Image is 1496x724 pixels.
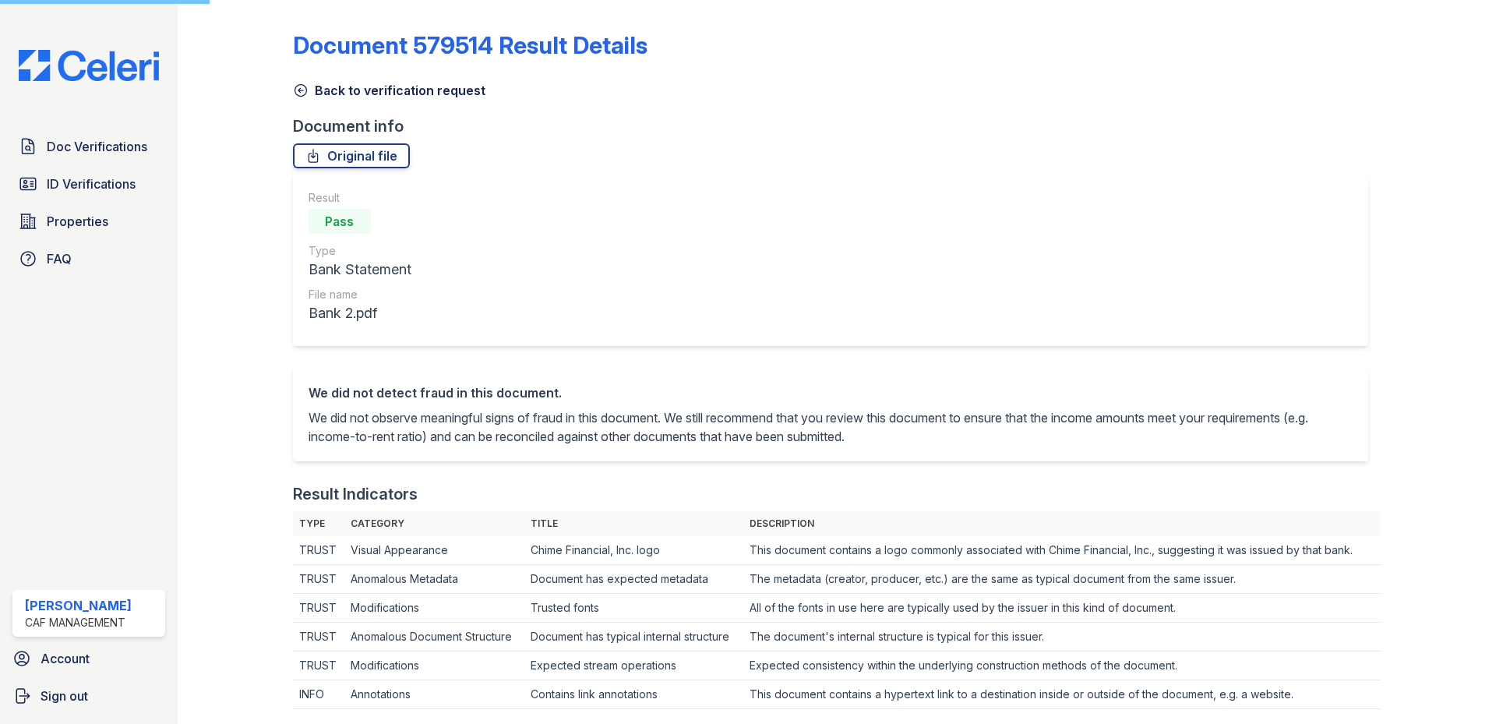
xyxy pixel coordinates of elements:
[12,243,165,274] a: FAQ
[309,209,371,234] div: Pass
[293,536,344,565] td: TRUST
[344,565,524,594] td: Anomalous Metadata
[47,212,108,231] span: Properties
[309,243,411,259] div: Type
[524,652,743,680] td: Expected stream operations
[524,511,743,536] th: Title
[25,596,132,615] div: [PERSON_NAME]
[524,594,743,623] td: Trusted fonts
[743,623,1381,652] td: The document's internal structure is typical for this issuer.
[293,115,1381,137] div: Document info
[743,565,1381,594] td: The metadata (creator, producer, etc.) are the same as typical document from the same issuer.
[12,206,165,237] a: Properties
[743,511,1381,536] th: Description
[743,652,1381,680] td: Expected consistency within the underlying construction methods of the document.
[293,511,344,536] th: Type
[309,190,411,206] div: Result
[293,565,344,594] td: TRUST
[1431,662,1480,708] iframe: chat widget
[524,680,743,709] td: Contains link annotations
[293,680,344,709] td: INFO
[41,649,90,668] span: Account
[743,536,1381,565] td: This document contains a logo commonly associated with Chime Financial, Inc., suggesting it was i...
[293,594,344,623] td: TRUST
[309,383,1353,402] div: We did not detect fraud in this document.
[344,652,524,680] td: Modifications
[293,483,418,505] div: Result Indicators
[344,680,524,709] td: Annotations
[293,623,344,652] td: TRUST
[524,536,743,565] td: Chime Financial, Inc. logo
[12,168,165,200] a: ID Verifications
[6,643,171,674] a: Account
[47,175,136,193] span: ID Verifications
[309,259,411,281] div: Bank Statement
[293,143,410,168] a: Original file
[293,652,344,680] td: TRUST
[47,137,147,156] span: Doc Verifications
[743,594,1381,623] td: All of the fonts in use here are typically used by the issuer in this kind of document.
[6,50,171,81] img: CE_Logo_Blue-a8612792a0a2168367f1c8372b55b34899dd931a85d93a1a3d3e32e68fde9ad4.png
[309,408,1353,446] p: We did not observe meaningful signs of fraud in this document. We still recommend that you review...
[344,536,524,565] td: Visual Appearance
[25,615,132,630] div: CAF Management
[41,687,88,705] span: Sign out
[293,31,647,59] a: Document 579514 Result Details
[344,623,524,652] td: Anomalous Document Structure
[293,81,485,100] a: Back to verification request
[6,680,171,712] a: Sign out
[12,131,165,162] a: Doc Verifications
[524,565,743,594] td: Document has expected metadata
[743,680,1381,709] td: This document contains a hypertext link to a destination inside or outside of the document, e.g. ...
[47,249,72,268] span: FAQ
[344,594,524,623] td: Modifications
[309,302,411,324] div: Bank 2.pdf
[344,511,524,536] th: Category
[309,287,411,302] div: File name
[524,623,743,652] td: Document has typical internal structure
